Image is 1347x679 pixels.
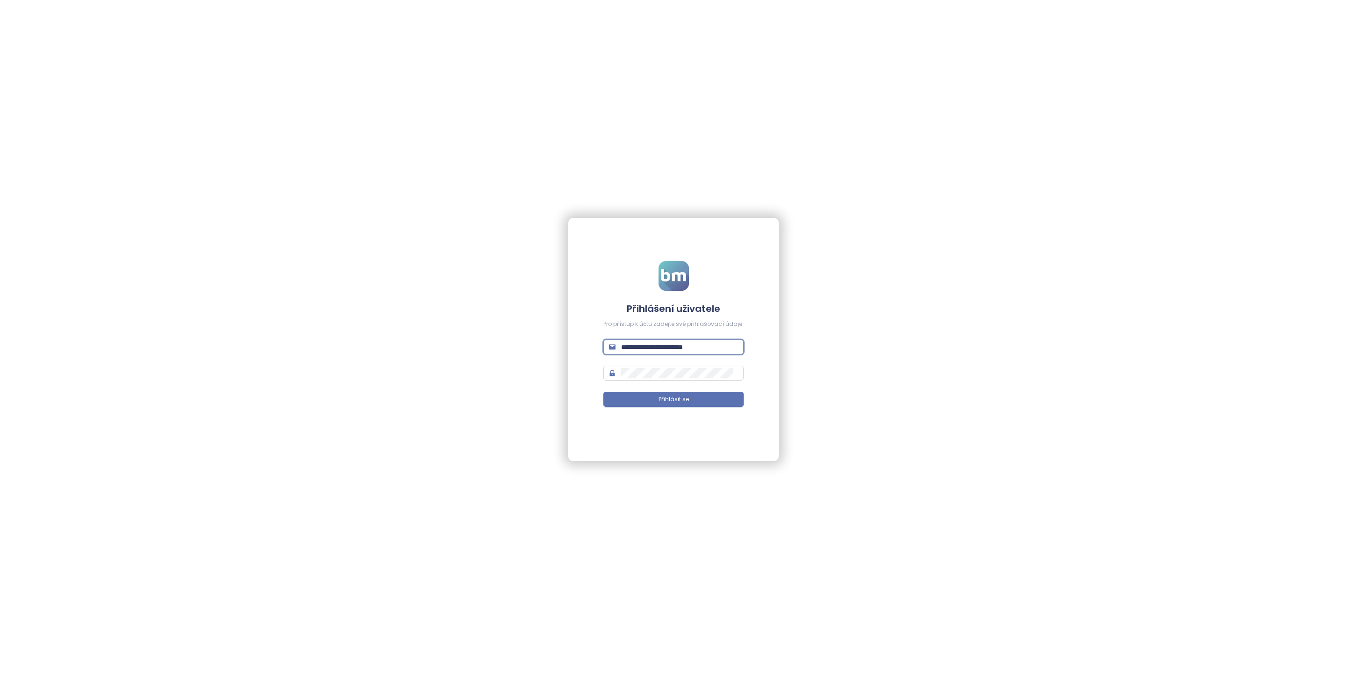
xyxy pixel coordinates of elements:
[609,344,616,350] span: mail
[603,320,744,329] div: Pro přístup k účtu zadejte své přihlašovací údaje.
[609,370,616,376] span: lock
[659,261,689,291] img: logo
[603,392,744,407] button: Přihlásit se
[659,395,689,404] span: Přihlásit se
[603,302,744,315] h4: Přihlášení uživatele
